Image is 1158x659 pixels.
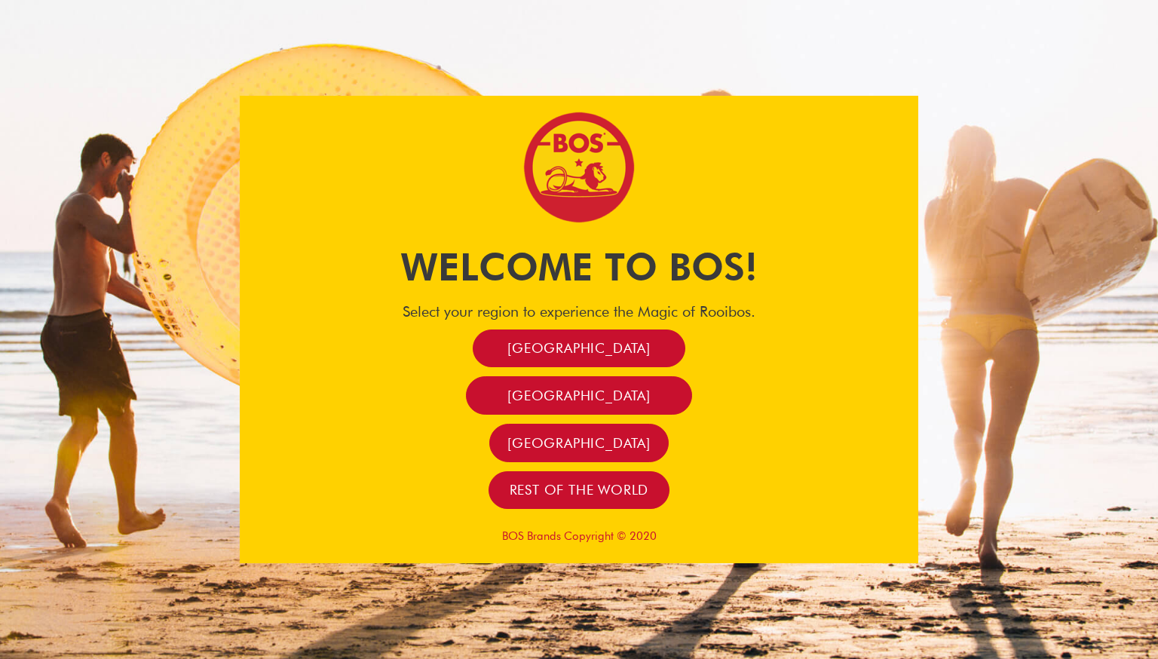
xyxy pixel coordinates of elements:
[507,339,651,357] span: [GEOGRAPHIC_DATA]
[489,424,669,462] a: [GEOGRAPHIC_DATA]
[489,471,670,510] a: Rest of the world
[507,434,651,452] span: [GEOGRAPHIC_DATA]
[510,481,649,498] span: Rest of the world
[240,302,918,320] h4: Select your region to experience the Magic of Rooibos.
[240,529,918,543] p: BOS Brands Copyright © 2020
[507,387,651,404] span: [GEOGRAPHIC_DATA]
[466,376,692,415] a: [GEOGRAPHIC_DATA]
[473,329,685,368] a: [GEOGRAPHIC_DATA]
[522,111,636,224] img: Bos Brands
[240,241,918,293] h1: Welcome to BOS!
